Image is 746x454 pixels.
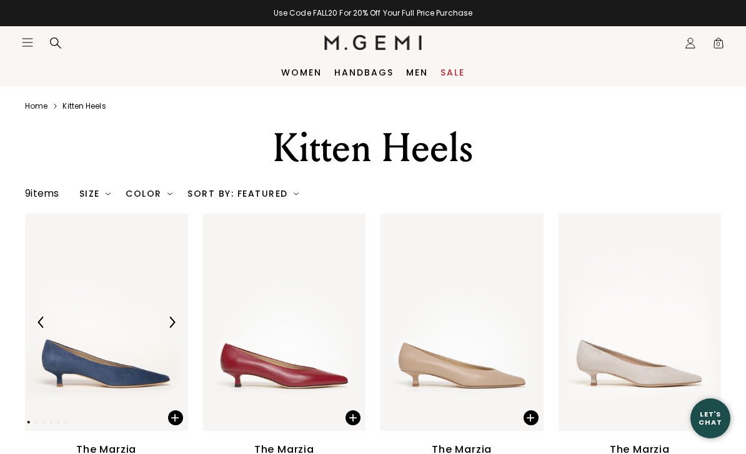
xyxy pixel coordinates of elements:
img: The Marzia [559,214,722,431]
a: Kitten heels [62,101,106,111]
div: Color [126,189,172,199]
a: Men [406,67,428,77]
img: chevron-down.svg [167,191,172,196]
div: 9 items [25,186,59,201]
a: Women [281,67,322,77]
div: Size [79,189,111,199]
button: Open site menu [21,36,34,49]
img: M.Gemi [324,35,422,50]
span: 0 [712,39,725,52]
div: Sort By: Featured [187,189,299,199]
a: Sale [440,67,465,77]
a: Home [25,101,47,111]
a: Handbags [334,67,394,77]
img: chevron-down.svg [294,191,299,196]
div: Kitten Heels [141,126,605,171]
img: The Marzia [380,214,544,431]
img: The Marzia [203,214,366,431]
div: Let's Chat [690,410,730,426]
img: chevron-down.svg [106,191,111,196]
img: The Marzia [25,214,188,431]
img: Next Arrow [166,317,177,328]
img: Previous Arrow [36,317,47,328]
